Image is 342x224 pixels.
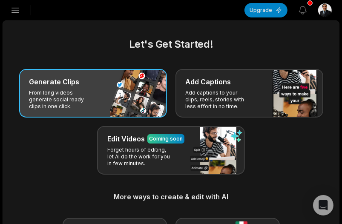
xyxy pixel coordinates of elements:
[29,89,95,110] p: From long videos generate social ready clips in one click.
[244,3,287,17] button: Upgrade
[13,192,329,202] h3: More ways to create & edit with AI
[107,134,145,144] h3: Edit Videos
[186,89,252,110] p: Add captions to your clips, reels, stories with less effort in no time.
[313,195,333,215] div: Open Intercom Messenger
[149,135,183,143] div: Coming soon
[186,77,231,87] h3: Add Captions
[29,77,80,87] h3: Generate Clips
[13,37,329,52] h2: Let's Get Started!
[107,146,173,167] p: Forget hours of editing, let AI do the work for you in few minutes.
